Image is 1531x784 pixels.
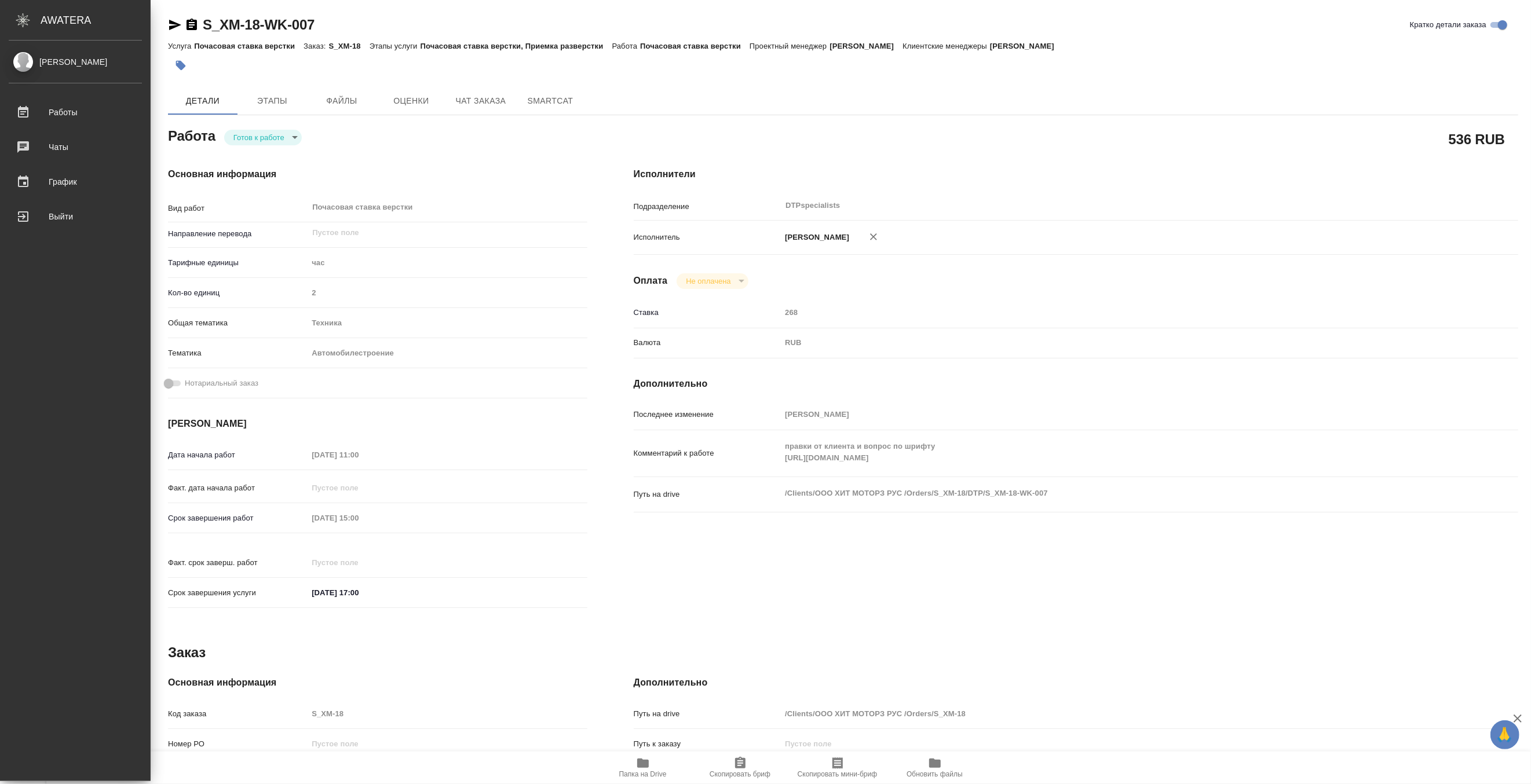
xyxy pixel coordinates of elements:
[781,483,1444,503] textarea: /Clients/ООО ХИТ МОТОРЗ РУС /Orders/S_XM-18/DTP/S_XM-18-WK-007
[634,337,781,349] p: Валюта
[830,42,902,50] p: [PERSON_NAME]
[634,307,781,318] p: Ставка
[781,735,1444,752] input: Пустое поле
[798,770,877,778] span: Скопировать мини-бриф
[750,42,830,50] p: Проектный менеджер
[370,42,421,50] p: Этапы услуги
[168,482,308,494] p: Факт. дата начала работ
[168,512,308,524] p: Срок завершения работ
[168,257,308,269] p: Тарифные единицы
[634,708,781,720] p: Путь на drive
[781,406,1444,423] input: Пустое поле
[168,738,308,750] p: Номер РО
[168,557,308,569] p: Факт. срок заверш. работ
[453,94,509,108] span: Чат заказа
[329,42,370,50] p: S_XM-18
[710,770,770,778] span: Скопировать бриф
[185,18,199,32] button: Скопировать ссылку
[781,705,1444,722] input: Пустое поле
[168,42,194,50] p: Услуга
[634,377,1518,391] h4: Дополнительно
[308,554,409,571] input: Пустое поле
[594,752,692,784] button: Папка на Drive
[230,133,288,142] button: Готов к работе
[907,770,963,778] span: Обновить файлы
[789,752,886,784] button: Скопировать мини-бриф
[902,42,990,50] p: Клиентские менеджеры
[168,228,308,240] p: Направление перевода
[244,94,300,108] span: Этапы
[168,124,215,145] h2: Работа
[168,317,308,329] p: Общая тематика
[634,489,781,500] p: Путь на drive
[168,449,308,461] p: Дата начала работ
[9,208,142,225] div: Выйти
[314,94,370,108] span: Файлы
[9,56,142,68] div: [PERSON_NAME]
[308,510,409,526] input: Пустое поле
[168,347,308,359] p: Тематика
[619,770,667,778] span: Папка на Drive
[3,167,148,196] a: График
[185,378,258,389] span: Нотариальный заказ
[634,676,1518,690] h4: Дополнительно
[781,333,1444,353] div: RUB
[1410,19,1486,31] span: Кратко детали заказа
[168,287,308,299] p: Кол-во единиц
[304,42,328,50] p: Заказ:
[203,17,315,32] a: S_XM-18-WK-007
[168,53,193,78] button: Добавить тэг
[308,705,587,722] input: Пустое поле
[861,224,886,250] button: Удалить исполнителя
[634,167,1518,181] h4: Исполнители
[612,42,641,50] p: Работа
[1449,129,1505,149] h2: 536 RUB
[383,94,439,108] span: Оценки
[682,276,734,286] button: Не оплачена
[634,274,668,288] h4: Оплата
[311,226,560,240] input: Пустое поле
[781,304,1444,321] input: Пустое поле
[3,98,148,127] a: Работы
[224,130,302,145] div: Готов к работе
[308,284,587,301] input: Пустое поле
[9,138,142,156] div: Чаты
[308,343,587,363] div: Автомобилестроение
[640,42,750,50] p: Почасовая ставка верстки
[634,201,781,213] p: Подразделение
[168,587,308,599] p: Срок завершения услуги
[168,643,206,662] h2: Заказ
[168,708,308,720] p: Код заказа
[1490,720,1519,749] button: 🙏
[692,752,789,784] button: Скопировать бриф
[308,446,409,463] input: Пустое поле
[634,232,781,243] p: Исполнитель
[3,202,148,231] a: Выйти
[634,448,781,459] p: Комментарий к работе
[175,94,231,108] span: Детали
[9,104,142,121] div: Работы
[677,273,748,289] div: Готов к работе
[3,133,148,162] a: Чаты
[308,253,587,273] div: час
[781,232,849,243] p: [PERSON_NAME]
[1495,723,1515,747] span: 🙏
[194,42,304,50] p: Почасовая ставка верстки
[168,676,587,690] h4: Основная информация
[308,584,409,601] input: ✎ Введи что-нибудь
[308,313,587,333] div: Техника
[634,409,781,420] p: Последнее изменение
[168,417,587,431] h4: [PERSON_NAME]
[9,173,142,190] div: График
[634,738,781,750] p: Путь к заказу
[308,735,587,752] input: Пустое поле
[886,752,984,784] button: Обновить файлы
[168,203,308,214] p: Вид работ
[168,167,587,181] h4: Основная информация
[168,18,182,32] button: Скопировать ссылку для ЯМессенджера
[990,42,1063,50] p: [PERSON_NAME]
[522,94,578,108] span: SmartCat
[421,42,612,50] p: Почасовая ставка верстки, Приемка разверстки
[308,479,409,496] input: Пустое поле
[41,9,151,32] div: AWATERA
